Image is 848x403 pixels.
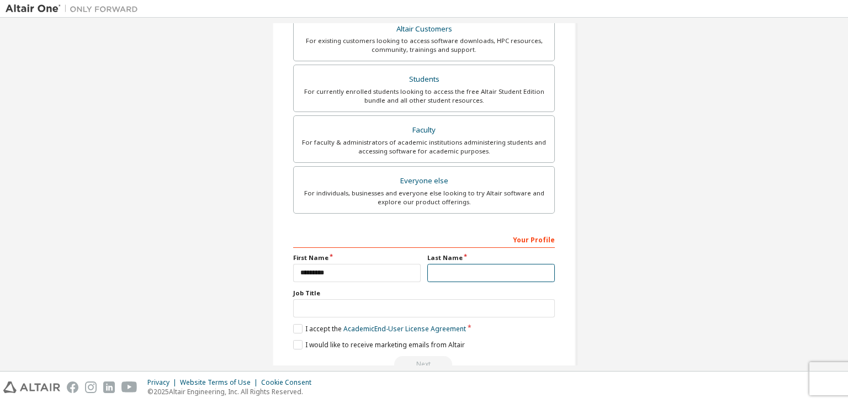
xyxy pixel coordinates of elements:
img: Altair One [6,3,144,14]
div: For existing customers looking to access software downloads, HPC resources, community, trainings ... [300,36,548,54]
label: Last Name [427,253,555,262]
div: Read and acccept EULA to continue [293,356,555,373]
div: For currently enrolled students looking to access the free Altair Student Edition bundle and all ... [300,87,548,105]
img: youtube.svg [121,381,137,393]
div: Students [300,72,548,87]
label: First Name [293,253,421,262]
div: Altair Customers [300,22,548,37]
label: Job Title [293,289,555,298]
div: For faculty & administrators of academic institutions administering students and accessing softwa... [300,138,548,156]
label: I accept the [293,324,466,333]
div: Cookie Consent [261,378,318,387]
a: Academic End-User License Agreement [343,324,466,333]
label: I would like to receive marketing emails from Altair [293,340,465,349]
img: instagram.svg [85,381,97,393]
div: Faculty [300,123,548,138]
img: facebook.svg [67,381,78,393]
img: altair_logo.svg [3,381,60,393]
div: Everyone else [300,173,548,189]
img: linkedin.svg [103,381,115,393]
p: © 2025 Altair Engineering, Inc. All Rights Reserved. [147,387,318,396]
div: Your Profile [293,230,555,248]
div: Privacy [147,378,180,387]
div: For individuals, businesses and everyone else looking to try Altair software and explore our prod... [300,189,548,206]
div: Website Terms of Use [180,378,261,387]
